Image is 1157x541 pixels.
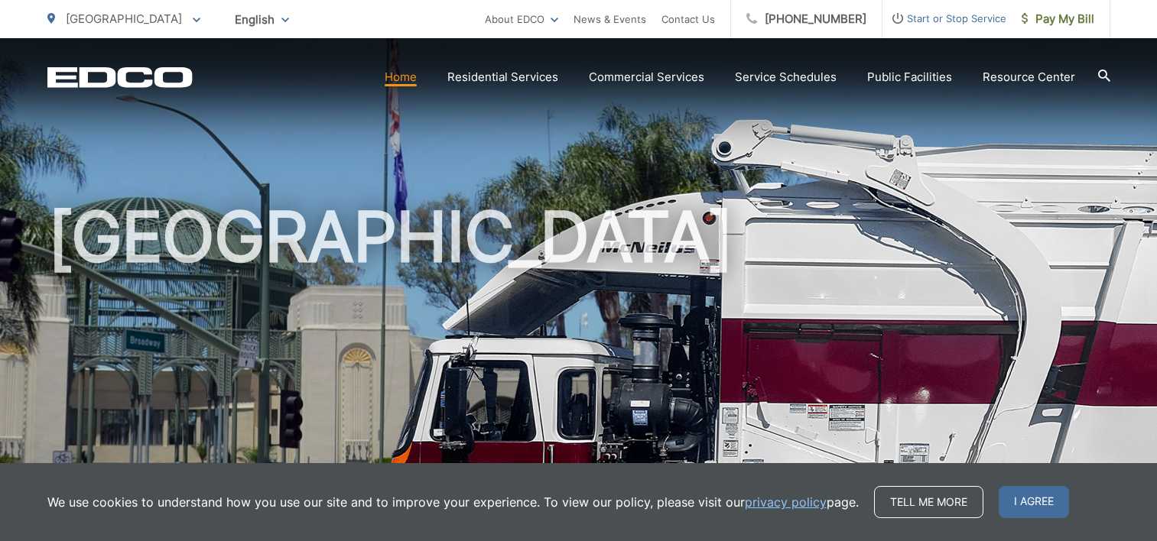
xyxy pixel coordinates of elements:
[485,10,558,28] a: About EDCO
[589,68,704,86] a: Commercial Services
[661,10,715,28] a: Contact Us
[874,486,983,518] a: Tell me more
[223,6,301,33] span: English
[999,486,1069,518] span: I agree
[574,10,646,28] a: News & Events
[47,66,193,88] a: EDCD logo. Return to the homepage.
[447,68,558,86] a: Residential Services
[66,11,182,26] span: [GEOGRAPHIC_DATA]
[867,68,952,86] a: Public Facilities
[735,68,837,86] a: Service Schedules
[745,493,827,511] a: privacy policy
[385,68,417,86] a: Home
[47,493,859,511] p: We use cookies to understand how you use our site and to improve your experience. To view our pol...
[983,68,1075,86] a: Resource Center
[1022,10,1094,28] span: Pay My Bill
